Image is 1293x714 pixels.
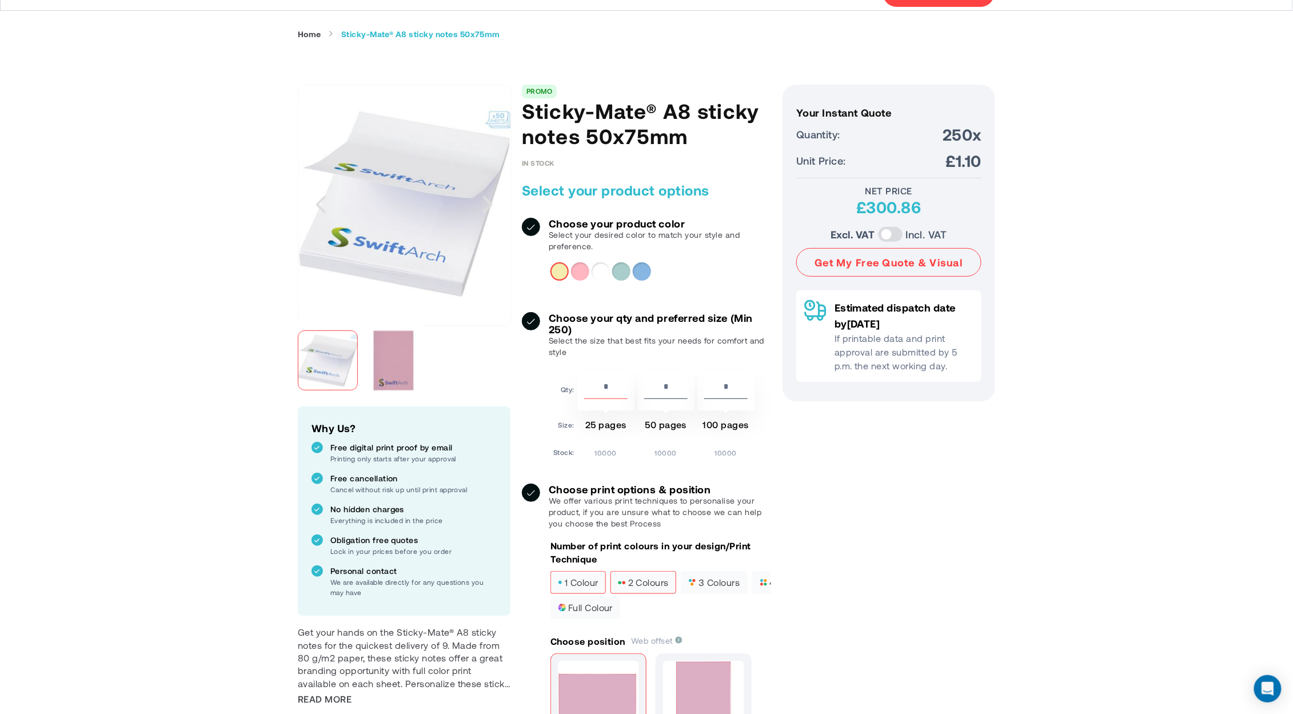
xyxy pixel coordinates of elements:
div: £300.86 [796,197,981,217]
a: PROMO [526,87,552,95]
div: Previous [298,85,344,325]
span: [DATE] [847,317,880,330]
p: If printable data and print approval are submitted by 5 p.m. the next working day. [835,332,973,373]
img: Sticky-Mate® A8 sticky notes 50x75mm [364,330,424,390]
td: Qty: [553,371,574,410]
p: Free digital print proof by email [330,442,497,453]
span: Read More [298,693,352,705]
p: Obligation free quotes [330,534,497,546]
img: Sticky-Mate® A8 sticky notes 50x75mm [298,330,358,390]
p: We offer various print techniques to personalise your product, if you are unsure what to choose w... [549,495,771,529]
div: Light yellow [550,262,569,281]
a: Home [298,29,321,39]
p: Choose position [550,635,625,648]
h1: Sticky-Mate® A8 sticky notes 50x75mm [522,98,771,149]
span: full colour [558,604,613,612]
p: We are available directly for any questions you may have [330,577,497,597]
label: Excl. VAT [831,226,875,242]
span: 1 colour [558,579,598,587]
td: 10000 [637,444,695,458]
p: Free cancellation [330,473,497,484]
img: Delivery [804,300,827,321]
p: Lock in your prices before you order [330,546,497,556]
span: Quantity: [796,126,840,142]
span: 2 colours [618,579,669,587]
p: Personal contact [330,565,497,577]
div: Availability [522,159,554,167]
p: Select the size that best fits your needs for comfort and style [549,335,771,358]
p: Select your desired color to match your style and preference. [549,229,771,252]
td: 25 pages [577,413,634,441]
td: 10000 [697,444,755,458]
div: Open Intercom Messenger [1254,675,1282,703]
span: In stock [522,159,554,167]
p: Printing only starts after your approval [330,453,497,464]
h2: Why Us? [312,420,497,436]
p: Cancel without risk up until print approval [330,484,497,494]
div: Net Price [796,185,981,197]
h3: Your Instant Quote [796,107,981,118]
h3: Choose print options & position [549,484,771,495]
td: 100 pages [697,413,755,441]
span: Unit Price: [796,153,846,169]
div: Next [465,85,510,325]
td: Size: [553,413,574,441]
td: Stock: [553,444,574,458]
td: 10000 [577,444,634,458]
div: Mint [612,262,630,281]
td: 50 pages [637,413,695,441]
div: Sticky-Mate® A8 sticky notes 50x75mm [364,325,424,396]
p: Everything is included in the price [330,515,497,525]
span: 3 colours [688,579,740,587]
h3: Choose your qty and preferred size (Min 250) [549,312,771,335]
div: Sticky-Mate® A8 sticky notes 50x75mm [298,325,364,396]
span: £1.10 [946,150,981,171]
span: 4 colours [760,579,811,587]
p: No hidden charges [330,504,497,515]
strong: Sticky-Mate® A8 sticky notes 50x75mm [341,29,500,39]
span: 250x [943,124,981,145]
div: Light pink [571,262,589,281]
label: Incl. VAT [906,226,947,242]
div: Light blue [633,262,651,281]
p: Number of print colours in your design/Print Technique [550,540,771,565]
p: Estimated dispatch date by [835,300,973,332]
button: Get My Free Quote & Visual [796,248,981,277]
img: Sticky-Mate® A8 sticky notes 50x75mm [298,98,511,310]
span: Web offset [631,636,683,645]
h3: Choose your product color [549,218,771,229]
div: Get your hands on the Sticky-Mate® A8 sticky notes for the quickest delivery of 9. Made from 80 g... [298,626,510,690]
h2: Select your product options [522,181,771,200]
div: White [592,262,610,281]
